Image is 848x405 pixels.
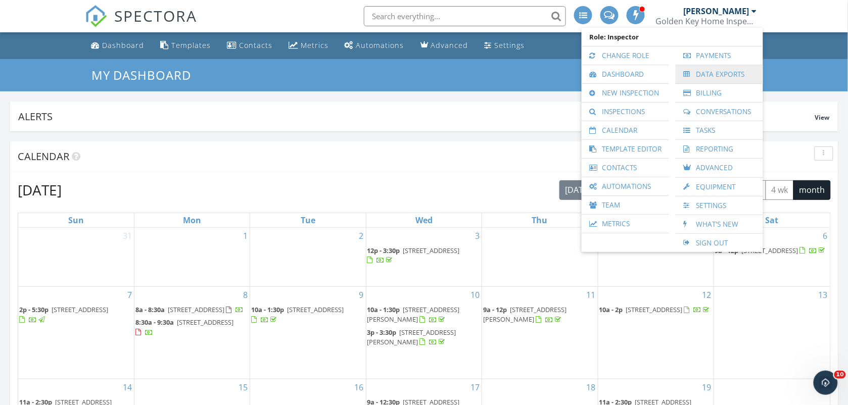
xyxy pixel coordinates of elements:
a: 9a - 12p [STREET_ADDRESS] [715,246,827,255]
a: Go to September 15, 2025 [237,379,250,395]
span: [STREET_ADDRESS] [52,305,108,314]
span: [STREET_ADDRESS] [177,318,233,327]
a: 12p - 3:30p [STREET_ADDRESS] [367,245,481,267]
div: Metrics [301,40,328,50]
span: Calendar [18,149,69,163]
a: 3p - 3:30p [STREET_ADDRESS][PERSON_NAME] [367,327,481,348]
td: Go to September 1, 2025 [134,228,250,287]
button: 4 wk [766,180,794,200]
a: Billing [681,84,758,102]
div: [PERSON_NAME] [683,6,749,16]
a: Monday [181,213,203,227]
a: 8:30a - 9:30a [STREET_ADDRESS] [135,317,249,338]
a: Contacts [223,36,276,55]
span: 10 [834,371,846,379]
iframe: Intercom live chat [814,371,838,395]
span: 9a - 12p [483,305,507,314]
a: 8a - 8:30a [STREET_ADDRESS] [135,304,249,316]
div: Templates [171,40,211,50]
span: View [815,113,830,122]
a: 9a - 12p [STREET_ADDRESS][PERSON_NAME] [483,305,567,324]
a: Settings [681,196,758,215]
a: New Inspection [587,84,664,102]
a: Payments [681,46,758,65]
a: Change Role [587,46,664,65]
a: 3p - 3:30p [STREET_ADDRESS][PERSON_NAME] [367,328,456,346]
a: 2p - 5:30p [STREET_ADDRESS] [19,305,108,324]
td: Go to September 13, 2025 [714,287,830,379]
td: Go to September 10, 2025 [366,287,482,379]
td: Go to September 3, 2025 [366,228,482,287]
td: Go to August 31, 2025 [18,228,134,287]
a: Dashboard [87,36,148,55]
a: 10a - 1:30p [STREET_ADDRESS] [251,305,344,324]
a: Go to September 18, 2025 [585,379,598,395]
a: Go to September 13, 2025 [817,287,830,303]
button: [DATE] [559,180,596,200]
a: Wednesday [413,213,435,227]
a: Go to September 8, 2025 [241,287,250,303]
span: [STREET_ADDRESS] [287,305,344,314]
a: Advanced [681,159,758,177]
a: Thursday [530,213,550,227]
a: 2p - 5:30p [STREET_ADDRESS] [19,304,133,326]
a: Equipment [681,178,758,196]
span: SPECTORA [114,5,197,26]
a: Tasks [681,121,758,139]
a: Go to September 2, 2025 [357,228,366,244]
span: Role: Inspector [587,28,758,46]
a: 10a - 1:30p [STREET_ADDRESS] [251,304,364,326]
span: 12p - 3:30p [367,246,400,255]
span: [STREET_ADDRESS] [626,305,683,314]
a: Automations [587,177,664,195]
a: Go to September 1, 2025 [241,228,250,244]
a: Template Editor [587,140,664,158]
div: Advanced [431,40,468,50]
span: [STREET_ADDRESS][PERSON_NAME] [483,305,567,324]
div: Dashboard [102,40,144,50]
img: The Best Home Inspection Software - Spectora [85,5,107,27]
span: 8a - 8:30a [135,305,165,314]
a: Go to September 17, 2025 [468,379,482,395]
a: Conversations [681,103,758,121]
td: Go to September 9, 2025 [250,287,366,379]
a: Dashboard [587,65,664,83]
button: month [793,180,831,200]
span: [STREET_ADDRESS] [168,305,224,314]
span: [STREET_ADDRESS] [742,246,798,255]
td: Go to September 6, 2025 [714,228,830,287]
a: Go to September 3, 2025 [473,228,482,244]
span: [STREET_ADDRESS][PERSON_NAME] [367,328,456,346]
div: Contacts [239,40,272,50]
a: What's New [681,215,758,233]
span: 10a - 2p [599,305,623,314]
a: 10a - 1:30p [STREET_ADDRESS][PERSON_NAME] [367,305,460,324]
a: Advanced [416,36,473,55]
span: [STREET_ADDRESS][PERSON_NAME] [367,305,460,324]
a: Go to September 10, 2025 [468,287,482,303]
a: Go to September 14, 2025 [121,379,134,395]
td: Go to September 11, 2025 [482,287,598,379]
a: 9a - 12p [STREET_ADDRESS] [715,245,829,257]
span: 2p - 5:30p [19,305,49,314]
a: 8:30a - 9:30a [STREET_ADDRESS] [135,318,233,336]
span: 10a - 1:30p [367,305,400,314]
td: Go to September 8, 2025 [134,287,250,379]
a: Go to September 19, 2025 [700,379,714,395]
a: 10a - 2p [STREET_ADDRESS] [599,305,712,314]
td: Go to September 7, 2025 [18,287,134,379]
div: Automations [356,40,404,50]
a: Sunday [66,213,86,227]
a: Go to September 11, 2025 [585,287,598,303]
a: Go to September 16, 2025 [353,379,366,395]
a: My Dashboard [91,67,200,83]
a: 10a - 1:30p [STREET_ADDRESS][PERSON_NAME] [367,304,481,326]
a: Templates [156,36,215,55]
h2: [DATE] [18,180,62,200]
a: Go to September 12, 2025 [700,287,714,303]
a: Saturday [764,213,781,227]
a: Tuesday [299,213,317,227]
a: 12p - 3:30p [STREET_ADDRESS] [367,246,460,265]
a: 9a - 12p [STREET_ADDRESS][PERSON_NAME] [483,304,596,326]
a: SPECTORA [85,14,197,35]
